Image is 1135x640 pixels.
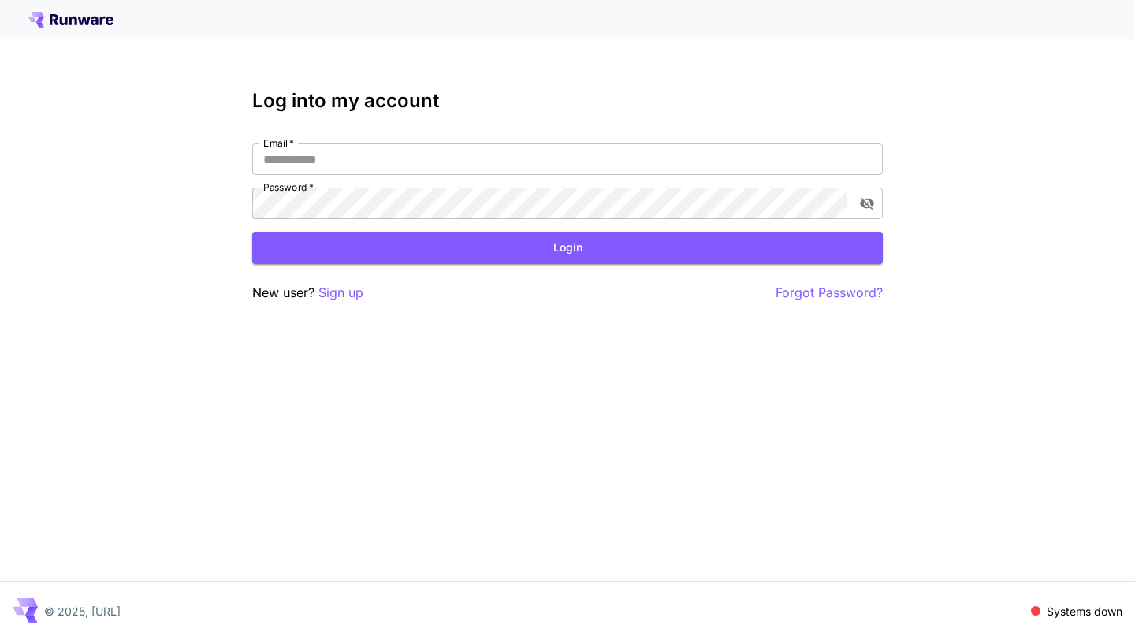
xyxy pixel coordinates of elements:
[252,232,883,264] button: Login
[776,283,883,303] button: Forgot Password?
[263,136,294,150] label: Email
[252,90,883,112] h3: Log into my account
[252,283,363,303] p: New user?
[853,189,881,218] button: toggle password visibility
[318,283,363,303] button: Sign up
[1047,603,1122,620] p: Systems down
[44,603,121,620] p: © 2025, [URL]
[263,180,314,194] label: Password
